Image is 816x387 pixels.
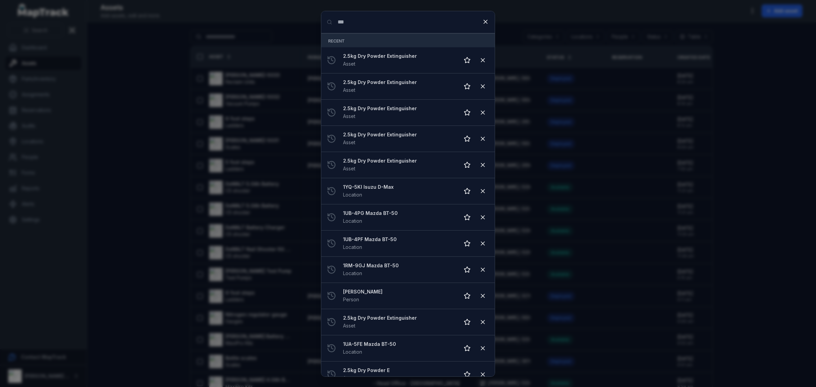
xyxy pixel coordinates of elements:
[343,79,454,86] strong: 2.5kg Dry Powder Extinguisher
[343,341,454,356] a: 1UA-5FE Mazda BT-50Location
[343,166,355,171] span: Asset
[343,53,454,60] strong: 2.5kg Dry Powder Extinguisher
[328,38,345,44] span: Recent
[343,218,362,224] span: Location
[343,288,454,295] strong: [PERSON_NAME]
[343,53,454,68] a: 2.5kg Dry Powder ExtinguisherAsset
[343,375,355,381] span: Asset
[343,157,454,164] strong: 2.5kg Dry Powder Extinguisher
[343,315,454,321] strong: 2.5kg Dry Powder Extinguisher
[343,323,355,329] span: Asset
[343,131,454,138] strong: 2.5kg Dry Powder Extinguisher
[343,262,454,277] a: 1RM-9GJ Mazda BT-50Location
[343,184,454,199] a: 1YQ-5KI Isuzu D-MaxLocation
[343,113,355,119] span: Asset
[343,270,362,276] span: Location
[343,341,454,348] strong: 1UA-5FE Mazda BT-50
[343,288,454,303] a: [PERSON_NAME]Person
[343,315,454,330] a: 2.5kg Dry Powder ExtinguisherAsset
[343,297,359,302] span: Person
[343,87,355,93] span: Asset
[343,236,454,243] strong: 1UB-4PF Mazda BT-50
[343,349,362,355] span: Location
[343,61,355,67] span: Asset
[343,262,454,269] strong: 1RM-9GJ Mazda BT-50
[343,105,454,120] a: 2.5kg Dry Powder ExtinguisherAsset
[343,105,454,112] strong: 2.5kg Dry Powder Extinguisher
[343,244,362,250] span: Location
[343,157,454,172] a: 2.5kg Dry Powder ExtinguisherAsset
[343,367,454,382] a: 2.5kg Dry Powder EAsset
[343,184,454,190] strong: 1YQ-5KI Isuzu D-Max
[343,367,454,374] strong: 2.5kg Dry Powder E
[343,131,454,146] a: 2.5kg Dry Powder ExtinguisherAsset
[343,139,355,145] span: Asset
[343,210,454,225] a: 1UB-4PG Mazda BT-50Location
[343,210,454,217] strong: 1UB-4PG Mazda BT-50
[343,79,454,94] a: 2.5kg Dry Powder ExtinguisherAsset
[343,192,362,198] span: Location
[343,236,454,251] a: 1UB-4PF Mazda BT-50Location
